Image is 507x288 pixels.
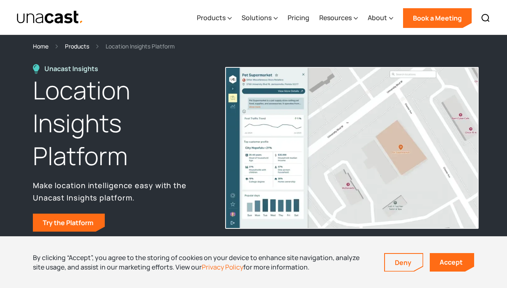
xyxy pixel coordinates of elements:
[288,1,309,35] a: Pricing
[242,1,278,35] div: Solutions
[202,263,243,272] a: Privacy Policy
[319,1,358,35] div: Resources
[385,254,423,271] a: Deny
[65,41,89,51] a: Products
[33,179,210,204] p: Make location intelligence easy with the Unacast Insights platform.
[33,253,372,272] div: By clicking “Accept”, you agree to the storing of cookies on your device to enhance site navigati...
[319,13,352,23] div: Resources
[33,214,105,232] a: Try the Platform
[106,41,175,51] div: Location Insights Platform
[44,64,102,74] div: Unacast Insights
[16,10,83,25] img: Unacast text logo
[197,13,226,23] div: Products
[197,1,232,35] div: Products
[430,253,474,272] a: Accept
[403,8,472,28] a: Book a Meeting
[16,10,83,25] a: home
[368,13,387,23] div: About
[33,41,48,51] a: Home
[33,64,39,74] img: Location Insights Platform icon
[481,13,491,23] img: Search icon
[33,74,210,172] h1: Location Insights Platform
[368,1,393,35] div: About
[242,13,272,23] div: Solutions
